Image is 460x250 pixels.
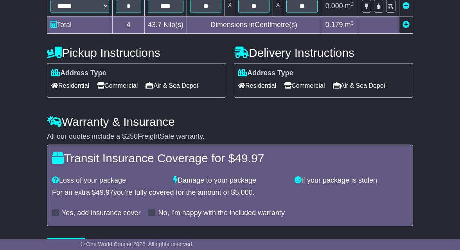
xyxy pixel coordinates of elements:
[235,152,264,165] span: 49.97
[187,16,321,34] td: Dimensions in Centimetre(s)
[52,188,408,197] div: For an extra $ you're fully covered for the amount of $ .
[351,20,354,26] sup: 3
[47,46,226,59] h4: Pickup Instructions
[148,21,162,29] span: 43.7
[238,69,293,78] label: Address Type
[345,21,354,29] span: m
[235,188,253,196] span: 5,000
[51,80,89,92] span: Residential
[169,176,291,185] div: Damage to your package
[291,176,412,185] div: If your package is stolen
[51,69,106,78] label: Address Type
[47,115,413,128] h4: Warranty & Insurance
[81,241,194,247] span: © One World Courier 2025. All rights reserved.
[234,46,413,59] h4: Delivery Instructions
[47,16,112,34] td: Total
[112,16,144,34] td: 4
[48,176,169,185] div: Loss of your package
[325,21,343,29] span: 0.179
[284,80,325,92] span: Commercial
[333,80,386,92] span: Air & Sea Depot
[325,2,343,10] span: 0.000
[238,80,276,92] span: Residential
[345,2,354,10] span: m
[158,209,285,217] label: No, I'm happy with the included warranty
[62,209,140,217] label: Yes, add insurance cover
[96,188,113,196] span: 49.97
[144,16,187,34] td: Kilo(s)
[97,80,138,92] span: Commercial
[402,2,410,10] a: Remove this item
[146,80,198,92] span: Air & Sea Depot
[402,21,410,29] a: Add new item
[47,132,413,141] div: All our quotes include a $ FreightSafe warranty.
[351,1,354,7] sup: 3
[126,132,138,140] span: 250
[52,152,408,165] h4: Transit Insurance Coverage for $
